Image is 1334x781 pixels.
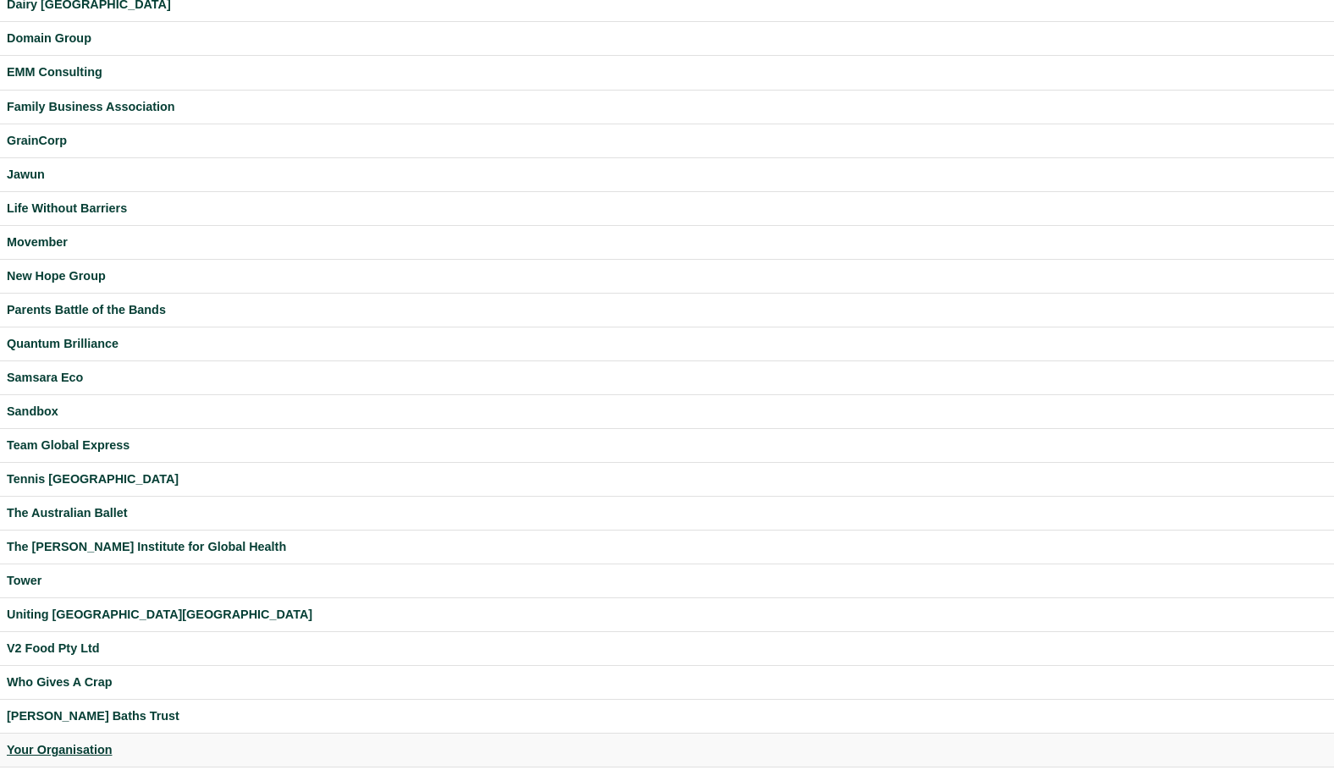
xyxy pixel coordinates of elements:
[7,29,1327,48] a: Domain Group
[7,199,1327,218] a: Life Without Barriers
[7,740,1327,760] a: Your Organisation
[7,300,1327,320] a: Parents Battle of the Bands
[7,402,1327,421] a: Sandbox
[7,233,1327,252] a: Movember
[7,97,1327,117] a: Family Business Association
[7,470,1327,489] a: Tennis [GEOGRAPHIC_DATA]
[7,639,1327,658] a: V2 Food Pty Ltd
[7,334,1327,354] a: Quantum Brilliance
[7,165,1327,184] a: Jawun
[7,368,1327,388] a: Samsara Eco
[7,707,1327,726] a: [PERSON_NAME] Baths Trust
[7,537,1327,557] a: The [PERSON_NAME] Institute for Global Health
[7,673,1327,692] a: Who Gives A Crap
[7,571,1327,591] a: Tower
[7,503,1327,523] a: The Australian Ballet
[7,436,1327,455] a: Team Global Express
[7,131,1327,151] a: GrainCorp
[7,267,1327,286] a: New Hope Group
[7,63,1327,82] a: EMM Consulting
[7,605,1327,624] a: Uniting [GEOGRAPHIC_DATA][GEOGRAPHIC_DATA]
